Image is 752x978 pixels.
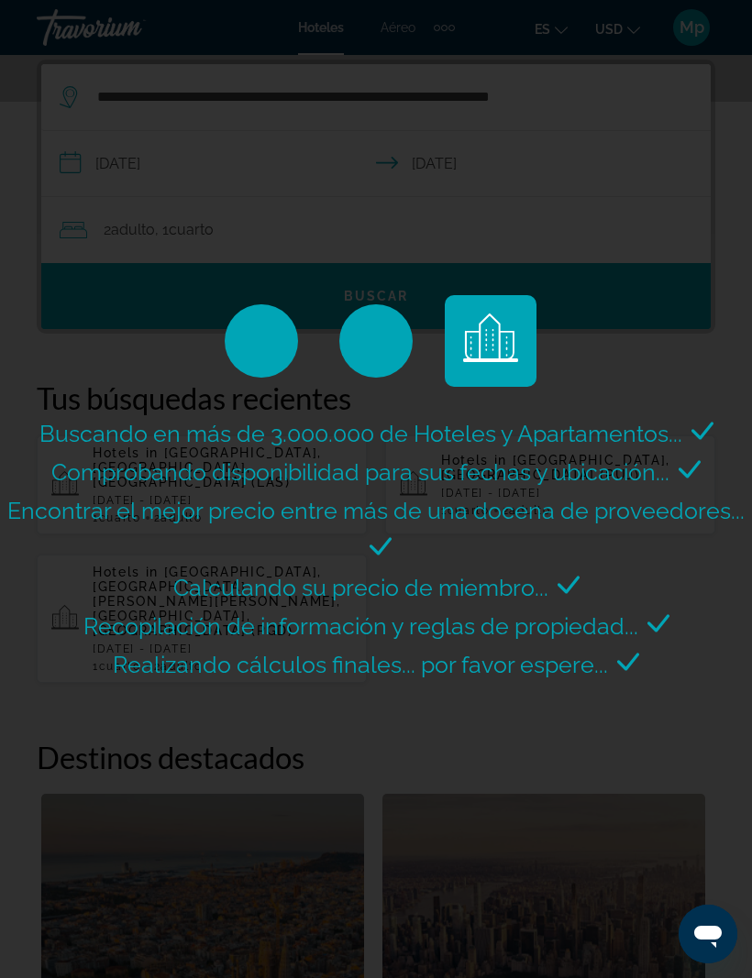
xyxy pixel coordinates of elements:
[173,574,548,601] span: Calculando su precio de miembro...
[113,651,608,678] span: Realizando cálculos finales... por favor espere...
[51,458,669,486] span: Comprobando disponibilidad para sus fechas y ubicación...
[39,420,682,447] span: Buscando en más de 3.000.000 de Hoteles y Apartamentos...
[83,612,638,640] span: Recopilación de información y reglas de propiedad...
[679,905,737,963] iframe: Botón para iniciar la ventana de mensajería
[7,497,745,524] span: Encontrar el mejor precio entre más de una docena de proveedores...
